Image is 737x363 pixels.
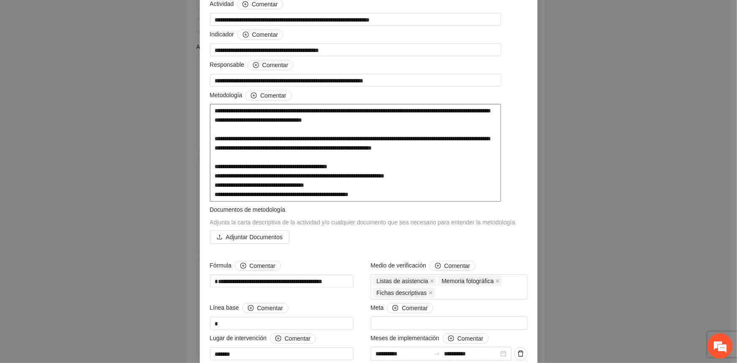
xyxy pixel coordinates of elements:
span: plus-circle [448,336,454,342]
span: Fichas descriptivas [373,288,435,298]
span: plus-circle [392,305,398,312]
button: Meta [387,303,433,313]
button: Indicador [237,30,283,40]
span: Meta [371,303,433,313]
span: Comentar [402,303,427,313]
span: Fórmula [210,261,281,271]
span: Comentar [257,303,283,313]
span: uploadAdjuntar Documentos [210,234,290,240]
span: plus-circle [253,62,259,69]
span: Responsable [210,60,294,70]
span: plus-circle [240,263,246,270]
span: Medio de verificación [371,261,476,271]
span: plus-circle [248,305,254,312]
button: Lugar de intervención [270,333,316,344]
span: to [434,350,441,357]
span: Meses de implementación [371,333,489,344]
span: Memoria fotográfica [442,276,494,286]
span: close [429,291,433,295]
span: Adjunta la carta descriptiva de la actividad y/o cualquier documento que sea necesario para enten... [210,219,517,226]
span: plus-circle [275,336,281,342]
span: Indicador [210,30,284,40]
span: Comentar [285,334,310,343]
button: Medio de verificación [430,261,476,271]
span: swap-right [434,350,441,357]
span: Listas de asistencia [373,276,436,286]
span: Fichas descriptivas [377,288,427,297]
span: Comentar [252,30,278,39]
button: Línea base [242,303,288,313]
button: Meses de implementación [443,333,489,344]
button: Fórmula [235,261,281,271]
span: Documentos de metodología [210,206,286,213]
textarea: Escriba su mensaje y pulse “Intro” [4,231,161,260]
span: Lugar de intervención [210,333,316,344]
span: Línea base [210,303,289,313]
button: Responsable [247,60,294,70]
button: delete [514,347,528,360]
span: plus-circle [251,93,257,99]
button: Metodología [245,90,291,101]
span: Comentar [260,91,286,100]
span: close [430,279,434,283]
span: Comentar [250,261,275,270]
span: Estamos en línea. [49,113,117,198]
span: upload [217,234,223,241]
span: Comentar [457,334,483,343]
span: delete [514,350,527,357]
div: Chatee con nosotros ahora [44,43,142,54]
button: uploadAdjuntar Documentos [210,230,290,244]
span: plus-circle [435,263,441,270]
span: Listas de asistencia [377,276,428,286]
div: Minimizar ventana de chat en vivo [139,4,159,25]
span: plus-circle [243,32,249,38]
span: Adjuntar Documentos [226,232,283,242]
span: Metodología [210,90,292,101]
span: close [495,279,500,283]
span: plus-circle [242,1,248,8]
span: Comentar [262,60,288,70]
span: Comentar [444,261,470,270]
span: Memoria fotográfica [438,276,502,286]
